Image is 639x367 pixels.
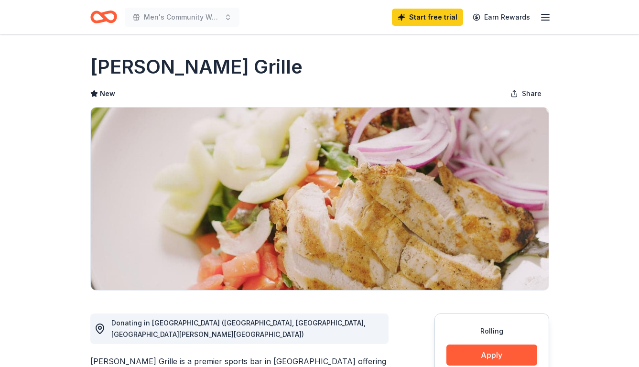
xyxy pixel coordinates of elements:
[467,9,536,26] a: Earn Rewards
[90,54,303,80] h1: [PERSON_NAME] Grille
[144,11,220,23] span: Men's Community Wellness
[111,319,366,338] span: Donating in [GEOGRAPHIC_DATA] ([GEOGRAPHIC_DATA], [GEOGRAPHIC_DATA], [GEOGRAPHIC_DATA][PERSON_NAM...
[392,9,463,26] a: Start free trial
[522,88,542,99] span: Share
[446,325,537,337] div: Rolling
[100,88,115,99] span: New
[446,345,537,366] button: Apply
[125,8,239,27] button: Men's Community Wellness
[90,6,117,28] a: Home
[91,108,549,290] img: Image for Hudson Grille
[503,84,549,103] button: Share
